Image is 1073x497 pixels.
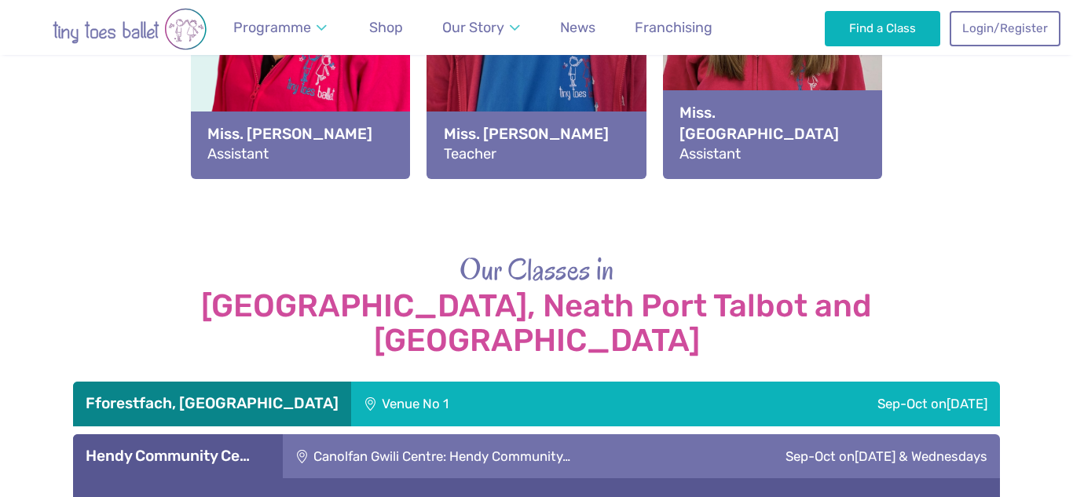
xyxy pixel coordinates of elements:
span: Assistant [207,145,269,163]
strong: [GEOGRAPHIC_DATA], Neath Port Talbot and [GEOGRAPHIC_DATA] [73,289,1000,358]
span: Programme [233,19,311,35]
span: Assistant [679,145,741,163]
div: Sep-Oct on [642,382,1000,426]
a: Our Story [435,10,528,46]
a: Login/Register [950,11,1060,46]
span: Franchising [635,19,712,35]
h3: Fforestfach, [GEOGRAPHIC_DATA] [86,394,339,413]
span: Our Classes in [460,249,614,290]
span: Our Story [442,19,504,35]
a: Shop [362,10,410,46]
span: News [560,19,595,35]
a: Programme [226,10,335,46]
a: Franchising [628,10,720,46]
div: Sep-Oct on [691,434,1000,478]
div: Venue No 1 [351,382,642,426]
a: Find a Class [825,11,940,46]
div: Canolfan Gwili Centre: Hendy Community… [283,434,690,478]
strong: Miss. [PERSON_NAME] [444,123,630,144]
a: News [553,10,602,46]
span: Teacher [444,145,496,163]
strong: Miss. [PERSON_NAME] [207,123,394,144]
span: [DATE] [947,396,987,411]
h3: Hendy Community Ce… [86,447,270,466]
span: Shop [369,19,403,35]
img: tiny toes ballet [20,8,240,50]
span: [DATE] & Wednesdays [855,448,987,464]
strong: Miss. [GEOGRAPHIC_DATA] [679,102,866,144]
